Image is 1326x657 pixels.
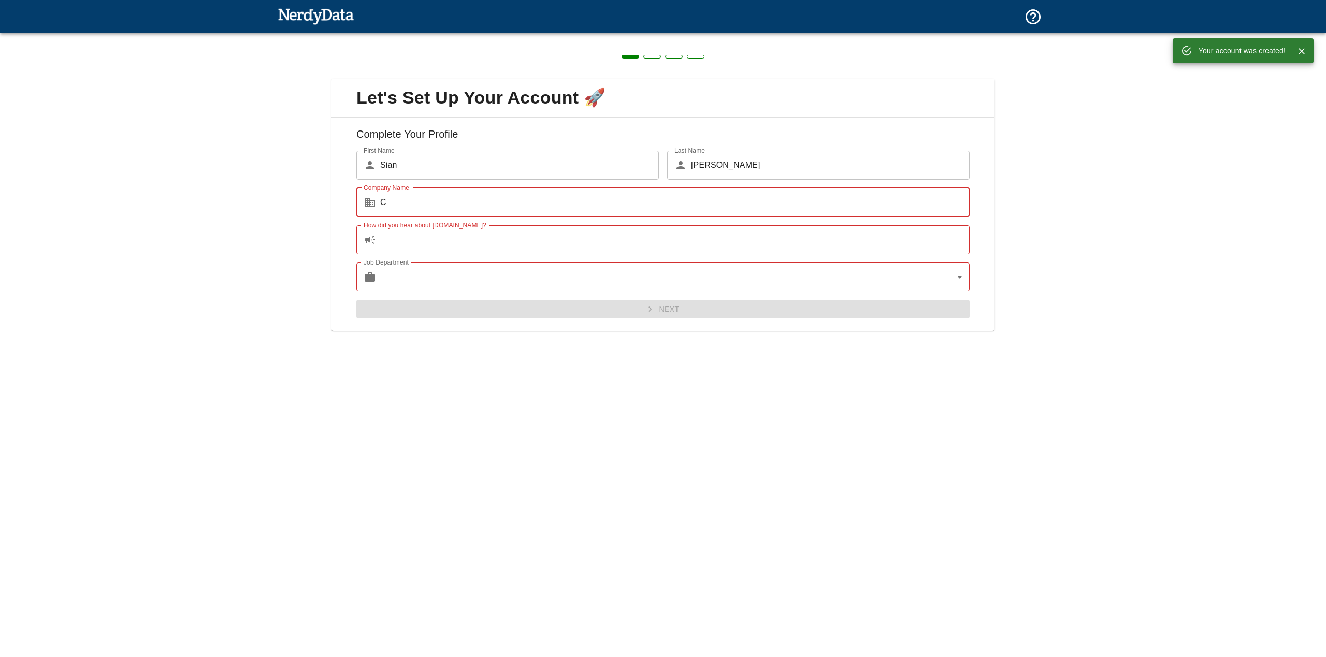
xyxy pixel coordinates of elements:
img: NerdyData.com [278,6,354,26]
h6: Complete Your Profile [340,126,986,151]
div: Your account was created! [1199,41,1286,60]
button: Close [1294,43,1309,59]
label: Company Name [364,183,409,192]
label: Job Department [364,258,409,267]
label: First Name [364,146,395,155]
label: How did you hear about [DOMAIN_NAME]? [364,221,486,229]
button: Support and Documentation [1018,2,1048,32]
span: Let's Set Up Your Account 🚀 [340,87,986,109]
label: Last Name [674,146,705,155]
